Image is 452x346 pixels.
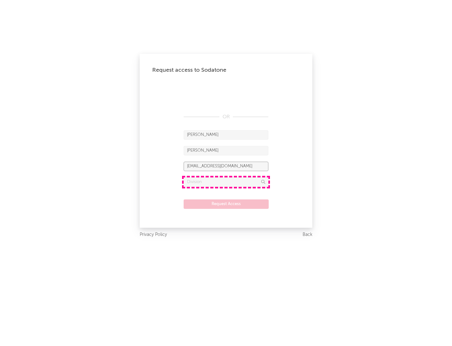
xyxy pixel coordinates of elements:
[140,231,167,239] a: Privacy Policy
[184,146,268,155] input: Last Name
[184,177,268,187] input: Division
[152,66,300,74] div: Request access to Sodatone
[184,130,268,140] input: First Name
[303,231,312,239] a: Back
[184,113,268,121] div: OR
[184,162,268,171] input: Email
[184,199,269,209] button: Request Access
